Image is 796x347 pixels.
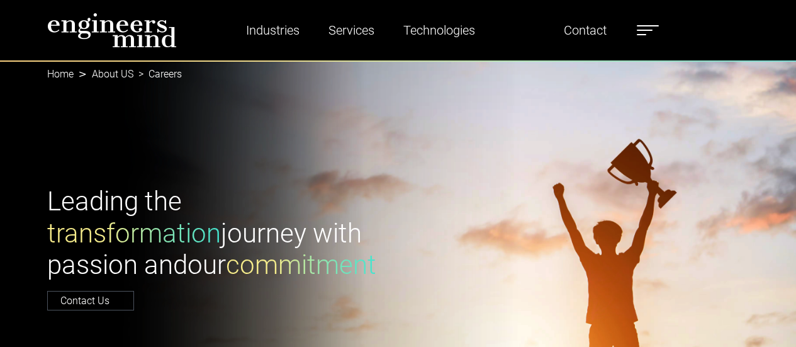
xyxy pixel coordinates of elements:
[47,68,74,80] a: Home
[226,249,376,280] span: commitment
[323,16,379,45] a: Services
[47,186,391,281] h1: Leading the journey with passion and our
[241,16,305,45] a: Industries
[92,68,133,80] a: About US
[47,218,221,249] span: transformation
[47,60,749,88] nav: breadcrumb
[398,16,480,45] a: Technologies
[47,13,177,48] img: logo
[133,67,182,82] li: Careers
[47,291,134,310] a: Contact Us
[559,16,612,45] a: Contact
